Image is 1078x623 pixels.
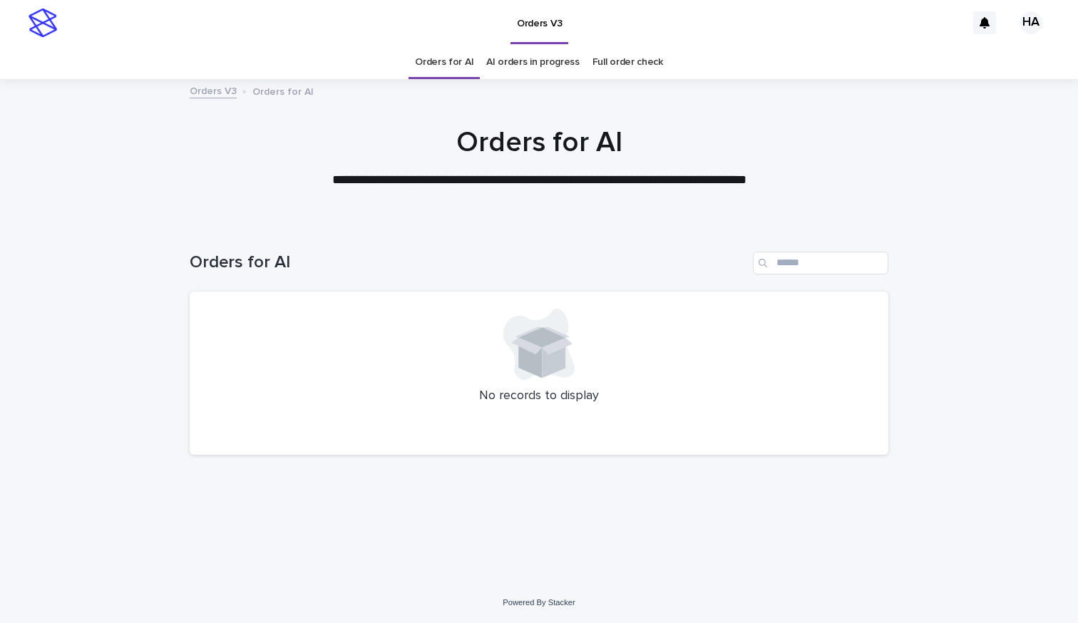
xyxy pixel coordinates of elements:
[190,252,747,273] h1: Orders for AI
[190,125,888,160] h1: Orders for AI
[753,252,888,274] input: Search
[190,82,237,98] a: Orders V3
[592,46,663,79] a: Full order check
[415,46,473,79] a: Orders for AI
[29,9,57,37] img: stacker-logo-s-only.png
[503,598,575,607] a: Powered By Stacker
[1020,11,1042,34] div: HA
[252,83,314,98] p: Orders for AI
[486,46,580,79] a: AI orders in progress
[207,388,871,404] p: No records to display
